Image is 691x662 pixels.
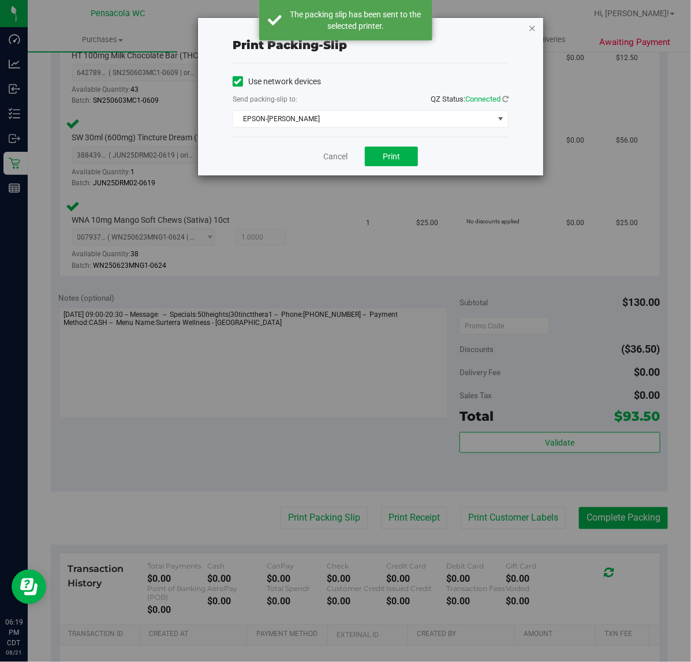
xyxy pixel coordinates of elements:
span: select [494,111,508,127]
label: Use network devices [233,76,321,88]
iframe: Resource center [12,570,46,604]
label: Send packing-slip to: [233,94,297,104]
button: Print [365,147,418,166]
a: Cancel [323,151,348,163]
span: QZ Status: [431,95,509,103]
span: Print [383,152,400,161]
span: Print packing-slip [233,38,347,52]
span: EPSON-[PERSON_NAME] [233,111,494,127]
span: Connected [465,95,500,103]
div: The packing slip has been sent to the selected printer. [288,9,424,32]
